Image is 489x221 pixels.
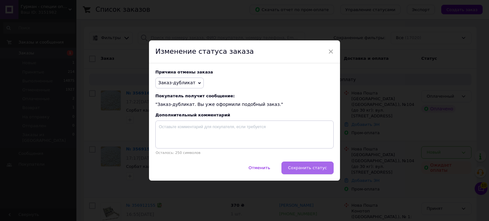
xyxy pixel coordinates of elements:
[158,80,195,85] span: Заказ-дубликат
[155,151,334,155] p: Осталось: 250 символов
[155,93,334,98] span: Покупатель получит сообщение:
[288,165,327,170] span: Сохранить статус
[155,113,334,117] div: Дополнительный комментарий
[149,40,340,63] div: Изменение статуса заказа
[328,46,334,57] span: ×
[249,165,270,170] span: Отменить
[155,93,334,108] div: "Заказ-дубликат. Вы уже оформили подобный заказ."
[281,162,334,174] button: Сохранить статус
[242,162,277,174] button: Отменить
[155,70,334,74] div: Причина отмены заказа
